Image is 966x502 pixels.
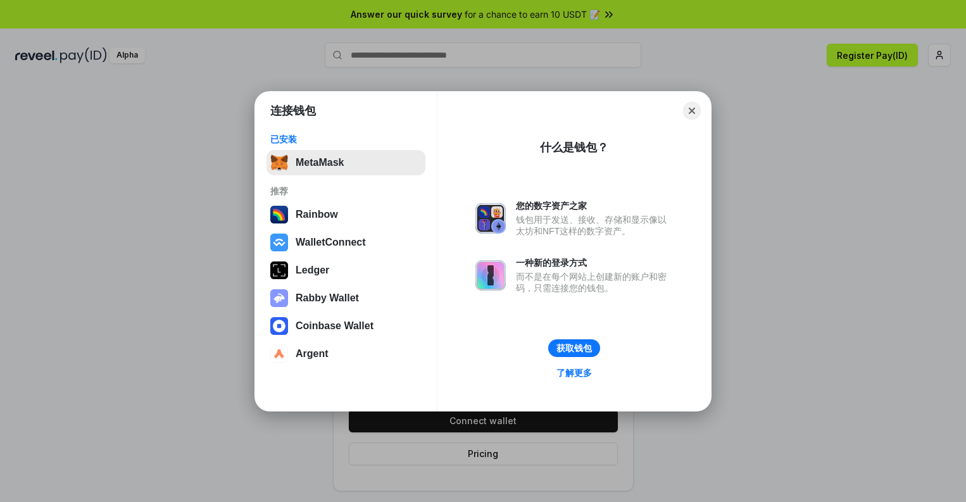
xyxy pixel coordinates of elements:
img: svg+xml,%3Csvg%20xmlns%3D%22http%3A%2F%2Fwww.w3.org%2F2000%2Fsvg%22%20fill%3D%22none%22%20viewBox... [475,260,506,291]
div: Coinbase Wallet [296,320,373,332]
img: svg+xml,%3Csvg%20fill%3D%22none%22%20height%3D%2233%22%20viewBox%3D%220%200%2035%2033%22%20width%... [270,154,288,172]
img: svg+xml,%3Csvg%20width%3D%22120%22%20height%3D%22120%22%20viewBox%3D%220%200%20120%20120%22%20fil... [270,206,288,223]
a: 了解更多 [549,365,599,381]
div: 什么是钱包？ [540,140,608,155]
div: Rainbow [296,209,338,220]
div: 您的数字资产之家 [516,200,673,211]
div: Argent [296,348,329,360]
div: 而不是在每个网站上创建新的账户和密码，只需连接您的钱包。 [516,271,673,294]
div: 推荐 [270,185,422,197]
button: 获取钱包 [548,339,600,357]
button: WalletConnect [267,230,425,255]
img: svg+xml,%3Csvg%20xmlns%3D%22http%3A%2F%2Fwww.w3.org%2F2000%2Fsvg%22%20fill%3D%22none%22%20viewBox... [475,203,506,234]
div: 了解更多 [556,367,592,379]
div: 已安装 [270,134,422,145]
img: svg+xml,%3Csvg%20xmlns%3D%22http%3A%2F%2Fwww.w3.org%2F2000%2Fsvg%22%20fill%3D%22none%22%20viewBox... [270,289,288,307]
button: Coinbase Wallet [267,313,425,339]
div: Rabby Wallet [296,292,359,304]
button: Ledger [267,258,425,283]
button: Argent [267,341,425,367]
button: MetaMask [267,150,425,175]
button: Rainbow [267,202,425,227]
button: Rabby Wallet [267,286,425,311]
button: Close [683,102,701,120]
h1: 连接钱包 [270,103,316,118]
img: svg+xml,%3Csvg%20width%3D%2228%22%20height%3D%2228%22%20viewBox%3D%220%200%2028%2028%22%20fill%3D... [270,317,288,335]
div: MetaMask [296,157,344,168]
img: svg+xml,%3Csvg%20width%3D%2228%22%20height%3D%2228%22%20viewBox%3D%220%200%2028%2028%22%20fill%3D... [270,345,288,363]
img: svg+xml,%3Csvg%20xmlns%3D%22http%3A%2F%2Fwww.w3.org%2F2000%2Fsvg%22%20width%3D%2228%22%20height%3... [270,261,288,279]
div: 获取钱包 [556,342,592,354]
div: 一种新的登录方式 [516,257,673,268]
div: WalletConnect [296,237,366,248]
div: Ledger [296,265,329,276]
img: svg+xml,%3Csvg%20width%3D%2228%22%20height%3D%2228%22%20viewBox%3D%220%200%2028%2028%22%20fill%3D... [270,234,288,251]
div: 钱包用于发送、接收、存储和显示像以太坊和NFT这样的数字资产。 [516,214,673,237]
